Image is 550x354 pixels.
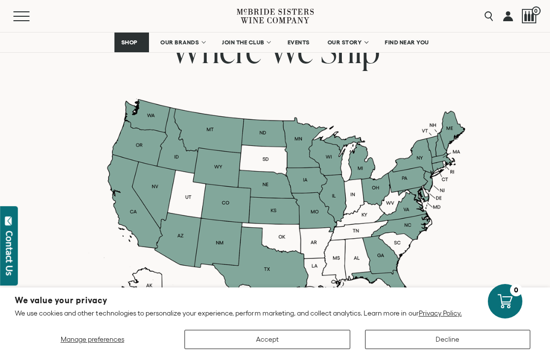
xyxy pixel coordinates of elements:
a: OUR STORY [321,33,374,52]
span: OUR BRANDS [160,39,199,46]
span: EVENTS [288,39,310,46]
a: Privacy Policy. [419,309,462,317]
div: Contact Us [4,231,14,276]
span: JOIN THE CLUB [222,39,264,46]
button: Accept [184,330,350,349]
div: 0 [510,284,522,296]
a: OUR BRANDS [154,33,211,52]
h2: We value your privacy [15,296,535,305]
span: Manage preferences [61,335,124,343]
span: OUR STORY [328,39,362,46]
span: FIND NEAR YOU [385,39,429,46]
a: FIND NEAR YOU [378,33,436,52]
span: 0 [532,6,541,15]
button: Decline [365,330,530,349]
p: We use cookies and other technologies to personalize your experience, perform marketing, and coll... [15,309,535,318]
a: SHOP [114,33,149,52]
button: Mobile Menu Trigger [13,11,49,21]
button: Manage preferences [15,330,170,349]
span: SHOP [121,39,138,46]
a: JOIN THE CLUB [216,33,276,52]
a: EVENTS [281,33,316,52]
